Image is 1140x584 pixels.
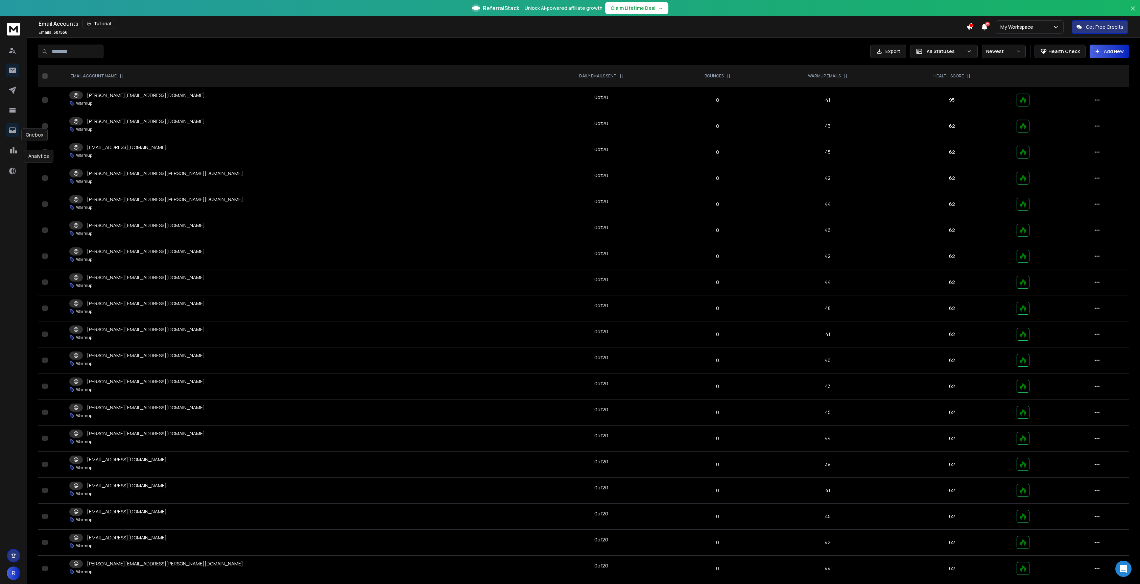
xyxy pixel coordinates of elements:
[764,399,892,425] td: 45
[764,217,892,243] td: 46
[1035,45,1086,58] button: Health Check
[764,191,892,217] td: 44
[594,198,608,205] div: 0 of 20
[594,406,608,413] div: 0 of 20
[594,510,608,517] div: 0 of 20
[483,4,519,12] span: ReferralStack
[594,562,608,569] div: 0 of 20
[87,196,243,203] p: [PERSON_NAME][EMAIL_ADDRESS][PERSON_NAME][DOMAIN_NAME]
[985,22,990,26] span: 22
[87,378,205,385] p: [PERSON_NAME][EMAIL_ADDRESS][DOMAIN_NAME]
[764,243,892,269] td: 42
[87,326,205,333] p: [PERSON_NAME][EMAIL_ADDRESS][DOMAIN_NAME]
[76,543,92,549] p: Warmup
[594,380,608,387] div: 0 of 20
[764,113,892,139] td: 43
[675,409,760,416] p: 0
[76,439,92,444] p: Warmup
[982,45,1026,58] button: Newest
[1048,48,1080,55] p: Health Check
[76,335,92,340] p: Warmup
[87,508,167,515] p: [EMAIL_ADDRESS][DOMAIN_NAME]
[891,425,1013,452] td: 62
[675,227,760,234] p: 0
[891,530,1013,556] td: 62
[87,300,205,307] p: [PERSON_NAME][EMAIL_ADDRESS][DOMAIN_NAME]
[891,452,1013,478] td: 62
[891,139,1013,165] td: 62
[1072,20,1128,34] button: Get Free Credits
[1086,24,1123,30] p: Get Free Credits
[764,139,892,165] td: 45
[675,461,760,468] p: 0
[594,250,608,257] div: 0 of 20
[891,243,1013,269] td: 62
[891,478,1013,504] td: 62
[87,144,167,151] p: [EMAIL_ADDRESS][DOMAIN_NAME]
[764,373,892,399] td: 43
[675,279,760,286] p: 0
[71,73,123,79] div: EMAIL ACCOUNT NAME
[675,97,760,103] p: 0
[891,295,1013,321] td: 62
[675,435,760,442] p: 0
[891,399,1013,425] td: 62
[891,321,1013,347] td: 62
[87,456,167,463] p: [EMAIL_ADDRESS][DOMAIN_NAME]
[87,118,205,125] p: [PERSON_NAME][EMAIL_ADDRESS][DOMAIN_NAME]
[7,566,20,580] button: R
[891,217,1013,243] td: 62
[675,253,760,260] p: 0
[594,120,608,127] div: 0 of 20
[579,73,617,79] p: DAILY EMAILS SENT
[594,328,608,335] div: 0 of 20
[82,19,115,28] button: Tutorial
[764,295,892,321] td: 48
[87,274,205,281] p: [PERSON_NAME][EMAIL_ADDRESS][DOMAIN_NAME]
[594,458,608,465] div: 0 of 20
[675,487,760,494] p: 0
[594,354,608,361] div: 0 of 20
[87,404,205,411] p: [PERSON_NAME][EMAIL_ADDRESS][DOMAIN_NAME]
[891,165,1013,191] td: 62
[87,430,205,437] p: [PERSON_NAME][EMAIL_ADDRESS][DOMAIN_NAME]
[76,309,92,314] p: Warmup
[76,413,92,418] p: Warmup
[675,383,760,390] p: 0
[594,432,608,439] div: 0 of 20
[705,73,724,79] p: BOUNCES
[594,302,608,309] div: 0 of 20
[76,231,92,236] p: Warmup
[675,175,760,181] p: 0
[39,19,966,28] div: Email Accounts
[594,172,608,179] div: 0 of 20
[675,539,760,546] p: 0
[891,556,1013,582] td: 62
[594,536,608,543] div: 0 of 20
[764,452,892,478] td: 39
[594,276,608,283] div: 0 of 20
[764,165,892,191] td: 42
[87,352,205,359] p: [PERSON_NAME][EMAIL_ADDRESS][DOMAIN_NAME]
[675,357,760,364] p: 0
[1129,4,1137,20] button: Close banner
[891,113,1013,139] td: 62
[76,569,92,575] p: Warmup
[76,205,92,210] p: Warmup
[87,482,167,489] p: [EMAIL_ADDRESS][DOMAIN_NAME]
[76,465,92,470] p: Warmup
[53,29,68,35] span: 50 / 556
[927,48,964,55] p: All Statuses
[87,534,167,541] p: [EMAIL_ADDRESS][DOMAIN_NAME]
[76,283,92,288] p: Warmup
[891,87,1013,113] td: 95
[891,504,1013,530] td: 62
[675,513,760,520] p: 0
[76,153,92,158] p: Warmup
[1115,561,1132,577] div: Open Intercom Messenger
[525,5,602,11] p: Unlock AI-powered affiliate growth
[933,73,964,79] p: HEALTH SCORE
[891,373,1013,399] td: 62
[1090,45,1129,58] button: Add New
[594,224,608,231] div: 0 of 20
